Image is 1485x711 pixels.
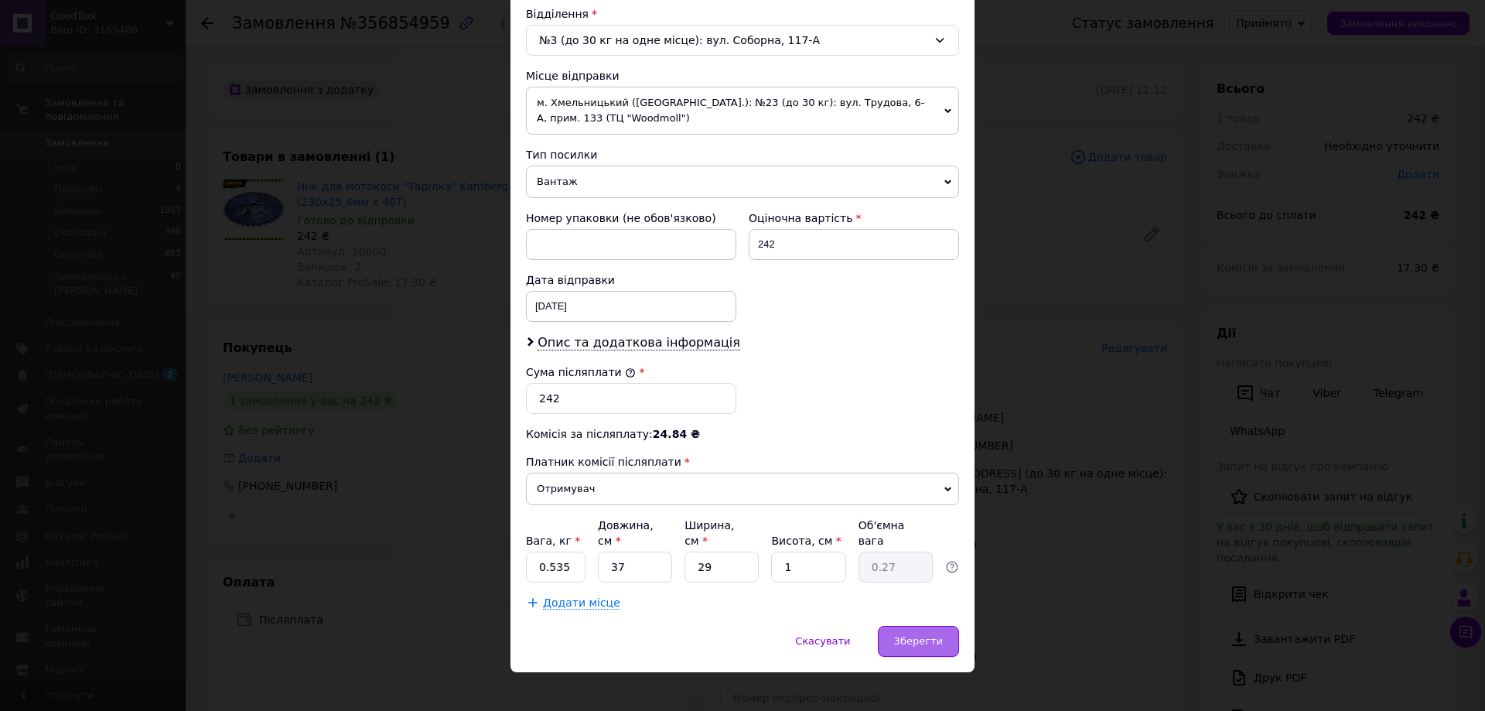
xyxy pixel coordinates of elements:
label: Довжина, см [598,519,654,547]
span: Опис та додаткова інформація [538,335,740,350]
label: Ширина, см [684,519,734,547]
span: Зберегти [894,635,943,647]
span: Отримувач [526,473,959,505]
label: Вага, кг [526,535,580,547]
span: Скасувати [795,635,850,647]
span: Вантаж [526,166,959,198]
div: №3 (до 30 кг на одне місце): вул. Соборна, 117-А [526,25,959,56]
label: Висота, см [771,535,841,547]
span: 24.84 ₴ [653,428,700,440]
div: Відділення [526,6,959,22]
span: Тип посилки [526,149,597,161]
div: Дата відправки [526,272,736,288]
div: Номер упаковки (не обов'язково) [526,210,736,226]
span: Платник комісії післяплати [526,456,681,468]
div: Комісія за післяплату: [526,426,959,442]
span: м. Хмельницький ([GEOGRAPHIC_DATA].): №23 (до 30 кг): вул. Трудова, 6-А, прим. 133 (ТЦ "Woodmoll") [526,87,959,135]
span: Місце відправки [526,70,620,82]
div: Оціночна вартість [749,210,959,226]
span: Додати місце [543,596,620,610]
div: Об'ємна вага [859,518,933,549]
label: Сума післяплати [526,366,636,378]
